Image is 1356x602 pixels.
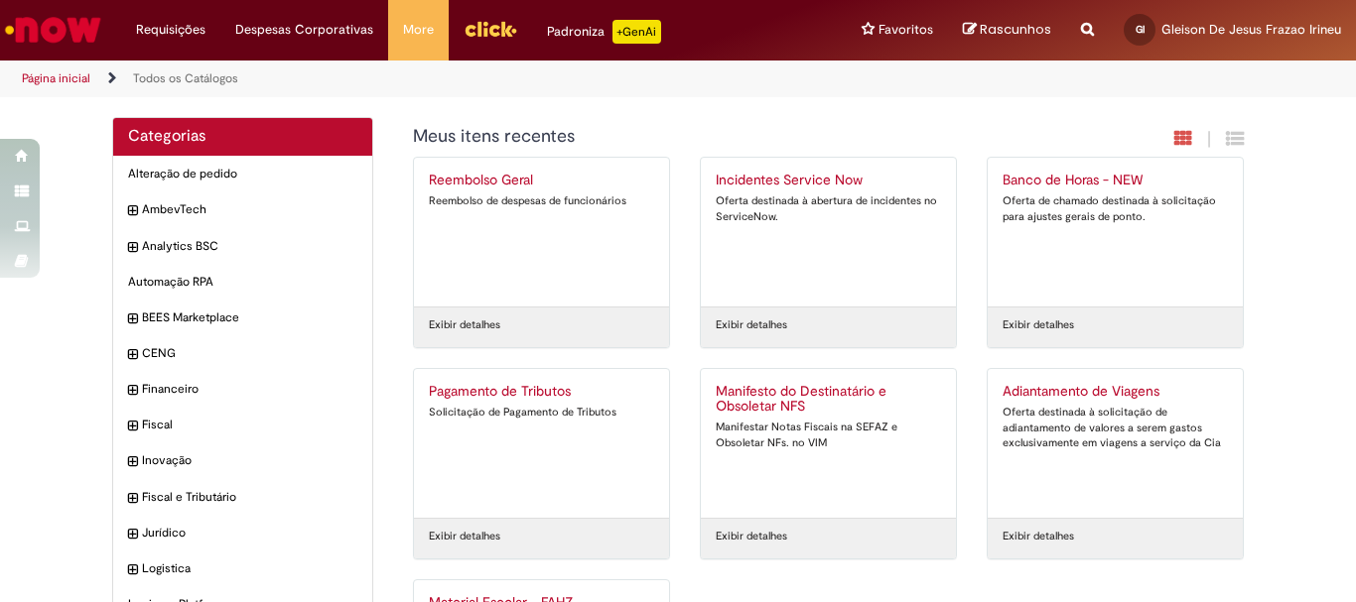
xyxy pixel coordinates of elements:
div: Manifestar Notas Fiscais na SEFAZ e Obsoletar NFs. no VIM [716,420,941,450]
i: expandir categoria Fiscal [128,417,137,436]
span: CENG [142,345,357,362]
i: expandir categoria AmbevTech [128,201,137,221]
div: expandir categoria Fiscal e Tributário Fiscal e Tributário [113,479,372,516]
div: expandir categoria CENG CENG [113,335,372,372]
span: Fiscal [142,417,357,433]
i: expandir categoria CENG [128,345,137,365]
a: Adiantamento de Viagens Oferta destinada à solicitação de adiantamento de valores a serem gastos ... [988,369,1243,518]
i: expandir categoria BEES Marketplace [128,309,137,329]
div: expandir categoria Jurídico Jurídico [113,515,372,551]
div: Solicitação de Pagamento de Tributos [429,405,654,421]
div: expandir categoria BEES Marketplace BEES Marketplace [113,300,372,336]
a: Exibir detalhes [1003,529,1074,544]
a: Banco de Horas - NEW Oferta de chamado destinada à solicitação para ajustes gerais de ponto. [988,158,1243,306]
a: Exibir detalhes [429,317,500,333]
span: GI [1136,23,1145,36]
i: expandir categoria Fiscal e Tributário [128,489,137,509]
a: Incidentes Service Now Oferta destinada à abertura de incidentes no ServiceNow. [701,158,956,306]
a: Exibir detalhes [716,317,787,333]
span: Alteração de pedido [128,166,357,182]
span: Requisições [136,20,205,40]
span: Financeiro [142,381,357,398]
img: click_logo_yellow_360x200.png [464,14,517,44]
div: expandir categoria AmbevTech AmbevTech [113,191,372,228]
div: Oferta destinada à solicitação de adiantamento de valores a serem gastos exclusivamente em viagen... [1003,405,1228,451]
i: expandir categoria Logistica [128,560,137,580]
div: expandir categoria Financeiro Financeiro [113,371,372,408]
div: expandir categoria Fiscal Fiscal [113,407,372,443]
div: Automação RPA [113,264,372,301]
i: Exibição de grade [1226,129,1244,148]
h2: Categorias [128,128,357,146]
a: Rascunhos [963,21,1051,40]
span: AmbevTech [142,201,357,218]
span: Analytics BSC [142,238,357,255]
div: Reembolso de despesas de funcionários [429,193,654,209]
i: expandir categoria Analytics BSC [128,238,137,258]
a: Todos os Catálogos [133,70,238,86]
h1: {"description":"","title":"Meus itens recentes"} Categoria [413,127,1029,147]
span: Gleison De Jesus Frazao Irineu [1161,21,1341,38]
a: Exibir detalhes [429,529,500,544]
span: Inovação [142,452,357,469]
div: Oferta de chamado destinada à solicitação para ajustes gerais de ponto. [1003,193,1228,224]
h2: Manifesto do Destinatário e Obsoletar NFS [716,384,941,416]
a: Exibir detalhes [716,529,787,544]
span: Automação RPA [128,274,357,291]
h2: Reembolso Geral [429,173,654,188]
span: | [1207,128,1211,151]
div: Padroniza [547,20,661,44]
a: Pagamento de Tributos Solicitação de Pagamento de Tributos [414,369,669,518]
span: Favoritos [879,20,933,40]
span: Fiscal e Tributário [142,489,357,506]
a: Reembolso Geral Reembolso de despesas de funcionários [414,158,669,306]
span: More [403,20,434,40]
h2: Adiantamento de Viagens [1003,384,1228,400]
span: BEES Marketplace [142,309,357,326]
i: Exibição em cartão [1174,129,1192,148]
div: Oferta destinada à abertura de incidentes no ServiceNow. [716,193,941,224]
span: Jurídico [142,525,357,542]
a: Manifesto do Destinatário e Obsoletar NFS Manifestar Notas Fiscais na SEFAZ e Obsoletar NFs. no VIM [701,369,956,518]
div: Alteração de pedido [113,156,372,192]
p: +GenAi [612,20,661,44]
a: Exibir detalhes [1003,317,1074,333]
img: ServiceNow [2,10,104,50]
div: expandir categoria Logistica Logistica [113,550,372,587]
h2: Banco de Horas - NEW [1003,173,1228,188]
div: expandir categoria Analytics BSC Analytics BSC [113,228,372,265]
span: Rascunhos [980,20,1051,39]
ul: Trilhas de página [15,60,889,97]
span: Despesas Corporativas [235,20,373,40]
i: expandir categoria Inovação [128,452,137,472]
i: expandir categoria Financeiro [128,381,137,401]
span: Logistica [142,560,357,577]
i: expandir categoria Jurídico [128,525,137,544]
h2: Incidentes Service Now [716,173,941,188]
div: expandir categoria Inovação Inovação [113,442,372,479]
h2: Pagamento de Tributos [429,384,654,400]
a: Página inicial [22,70,90,86]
